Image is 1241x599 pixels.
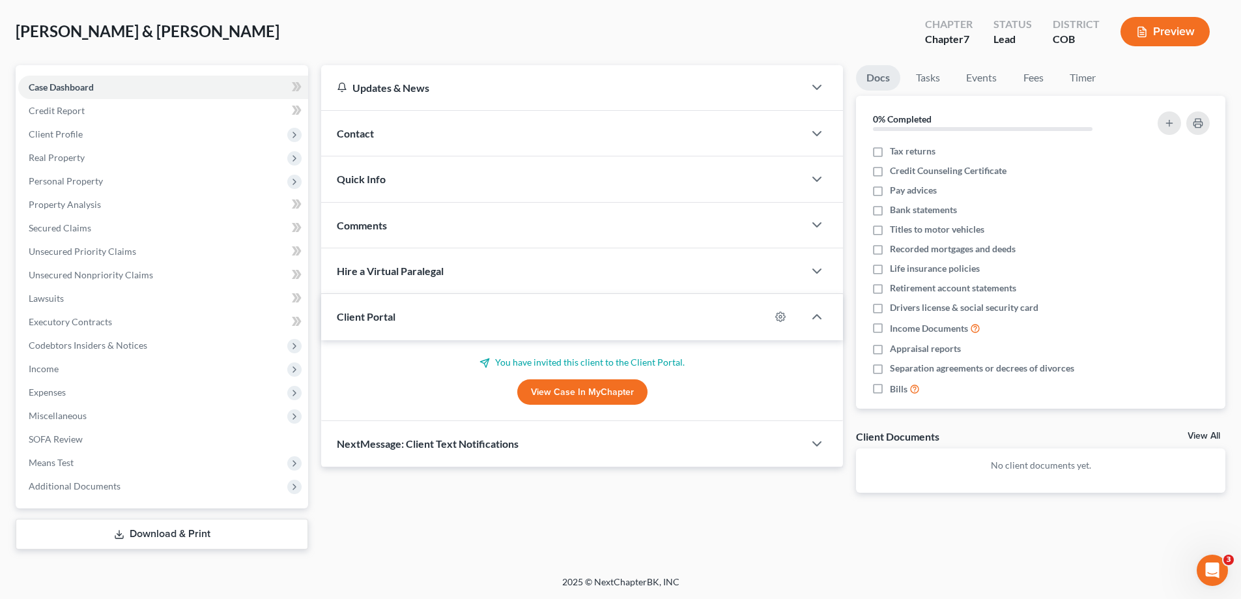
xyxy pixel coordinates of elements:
[993,17,1032,32] div: Status
[890,184,937,197] span: Pay advices
[1223,555,1234,565] span: 3
[337,265,444,277] span: Hire a Virtual Paralegal
[890,262,980,275] span: Life insurance policies
[890,301,1038,314] span: Drivers license & social security card
[890,223,984,236] span: Titles to motor vehicles
[16,22,279,40] span: [PERSON_NAME] & [PERSON_NAME]
[29,128,83,139] span: Client Profile
[1012,65,1054,91] a: Fees
[337,310,395,323] span: Client Portal
[890,362,1074,375] span: Separation agreements or decrees of divorces
[29,340,147,351] span: Codebtors Insiders & Notices
[1053,32,1100,47] div: COB
[29,387,66,398] span: Expenses
[29,410,87,421] span: Miscellaneous
[517,379,648,405] a: View Case in MyChapter
[29,152,85,163] span: Real Property
[856,65,900,91] a: Docs
[29,269,153,280] span: Unsecured Nonpriority Claims
[29,457,74,468] span: Means Test
[337,173,386,185] span: Quick Info
[250,576,992,599] div: 2025 © NextChapterBK, INC
[1197,555,1228,586] iframe: Intercom live chat
[906,65,950,91] a: Tasks
[29,105,85,116] span: Credit Report
[993,32,1032,47] div: Lead
[956,65,1007,91] a: Events
[29,81,94,93] span: Case Dashboard
[866,459,1215,472] p: No client documents yet.
[890,242,1016,256] span: Recorded mortgages and deeds
[18,99,308,123] a: Credit Report
[925,32,973,47] div: Chapter
[337,356,827,369] p: You have invited this client to the Client Portal.
[1059,65,1106,91] a: Timer
[16,519,308,549] a: Download & Print
[29,222,91,233] span: Secured Claims
[1120,17,1210,46] button: Preview
[1053,17,1100,32] div: District
[337,127,374,139] span: Contact
[18,193,308,216] a: Property Analysis
[29,293,64,304] span: Lawsuits
[337,219,387,231] span: Comments
[18,76,308,99] a: Case Dashboard
[29,433,83,445] span: SOFA Review
[29,246,136,257] span: Unsecured Priority Claims
[18,428,308,451] a: SOFA Review
[18,310,308,334] a: Executory Contracts
[29,175,103,186] span: Personal Property
[890,282,1016,295] span: Retirement account statements
[29,316,112,327] span: Executory Contracts
[873,113,932,124] strong: 0% Completed
[890,342,961,355] span: Appraisal reports
[890,322,968,335] span: Income Documents
[337,81,788,95] div: Updates & News
[337,437,519,450] span: NextMessage: Client Text Notifications
[29,363,59,374] span: Income
[18,287,308,310] a: Lawsuits
[890,145,935,158] span: Tax returns
[856,430,939,443] div: Client Documents
[29,480,121,491] span: Additional Documents
[963,33,969,45] span: 7
[18,240,308,263] a: Unsecured Priority Claims
[890,203,957,216] span: Bank statements
[1188,431,1220,441] a: View All
[890,164,1006,177] span: Credit Counseling Certificate
[29,199,101,210] span: Property Analysis
[925,17,973,32] div: Chapter
[18,216,308,240] a: Secured Claims
[890,383,907,396] span: Bills
[18,263,308,287] a: Unsecured Nonpriority Claims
